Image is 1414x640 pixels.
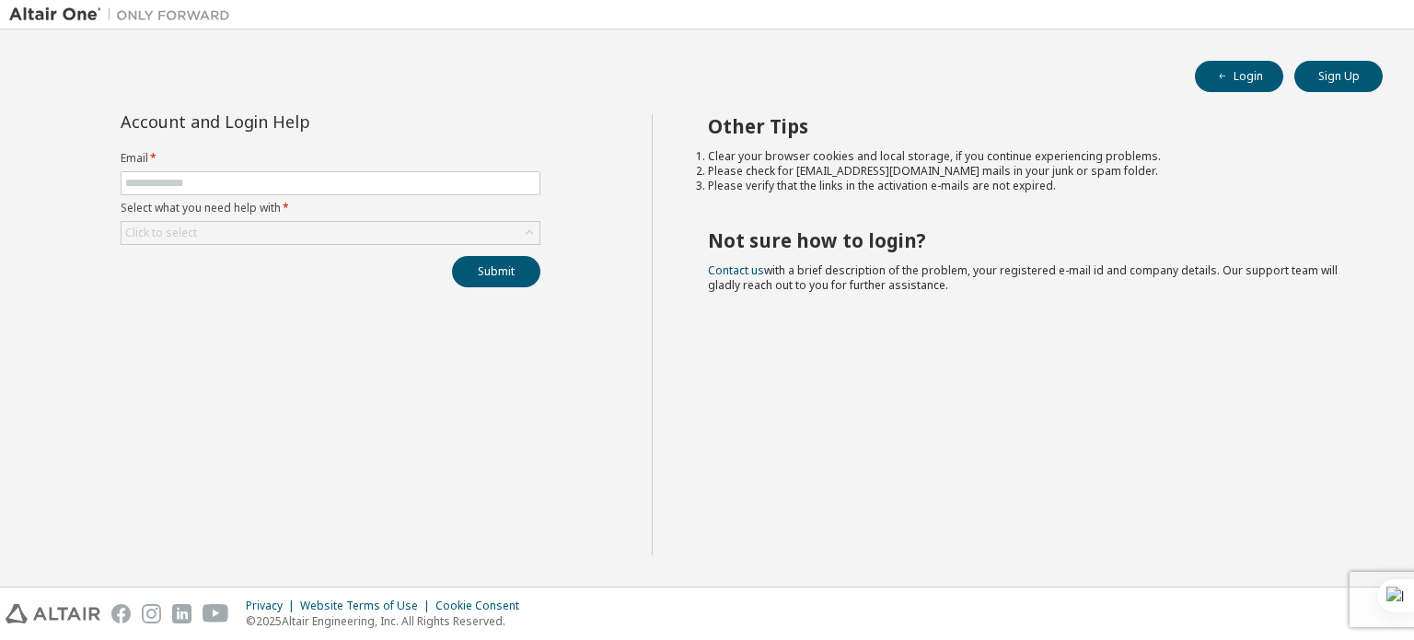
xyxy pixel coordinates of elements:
img: youtube.svg [203,604,229,623]
h2: Other Tips [708,114,1350,138]
label: Select what you need help with [121,201,540,215]
li: Please verify that the links in the activation e-mails are not expired. [708,179,1350,193]
div: Privacy [246,599,300,613]
div: Click to select [125,226,197,240]
div: Website Terms of Use [300,599,435,613]
button: Submit [452,256,540,287]
p: © 2025 Altair Engineering, Inc. All Rights Reserved. [246,613,530,629]
div: Cookie Consent [435,599,530,613]
img: facebook.svg [111,604,131,623]
img: instagram.svg [142,604,161,623]
img: Altair One [9,6,239,24]
span: with a brief description of the problem, your registered e-mail id and company details. Our suppo... [708,262,1338,293]
a: Contact us [708,262,764,278]
img: linkedin.svg [172,604,191,623]
li: Please check for [EMAIL_ADDRESS][DOMAIN_NAME] mails in your junk or spam folder. [708,164,1350,179]
label: Email [121,151,540,166]
img: altair_logo.svg [6,604,100,623]
button: Login [1195,61,1283,92]
h2: Not sure how to login? [708,228,1350,252]
div: Click to select [122,222,539,244]
li: Clear your browser cookies and local storage, if you continue experiencing problems. [708,149,1350,164]
button: Sign Up [1294,61,1383,92]
div: Account and Login Help [121,114,457,129]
